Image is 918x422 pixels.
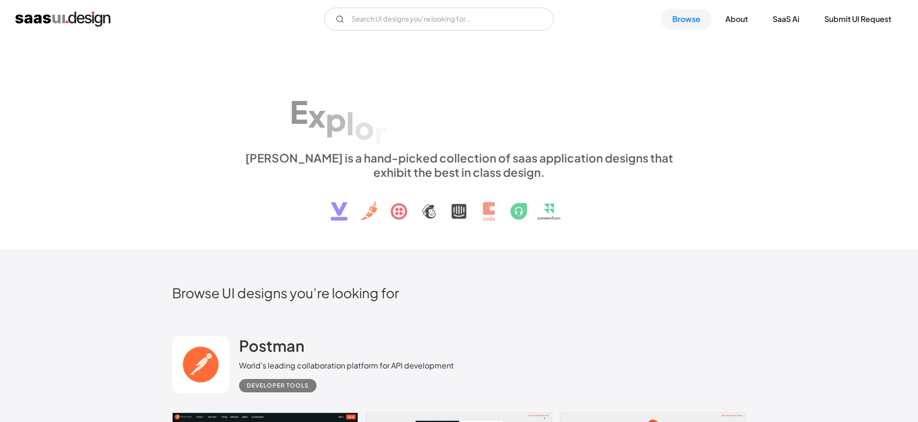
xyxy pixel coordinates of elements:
[326,100,346,137] div: p
[247,380,309,391] div: Developer tools
[314,179,604,229] img: text, icon, saas logo
[813,9,903,30] a: Submit UI Request
[354,109,374,146] div: o
[374,113,386,150] div: r
[239,336,305,360] a: Postman
[761,9,811,30] a: SaaS Ai
[15,11,110,27] a: home
[308,97,326,133] div: x
[661,9,712,30] a: Browse
[324,8,554,31] input: Search UI designs you're looking for...
[324,8,554,31] form: Email Form
[239,360,454,371] div: World's leading collaboration platform for API development
[239,336,305,355] h2: Postman
[239,68,679,141] h1: Explore SaaS UI design patterns & interactions.
[346,105,354,141] div: l
[172,284,746,301] h2: Browse UI designs you’re looking for
[239,151,679,179] div: [PERSON_NAME] is a hand-picked collection of saas application designs that exhibit the best in cl...
[714,9,759,30] a: About
[290,93,308,130] div: E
